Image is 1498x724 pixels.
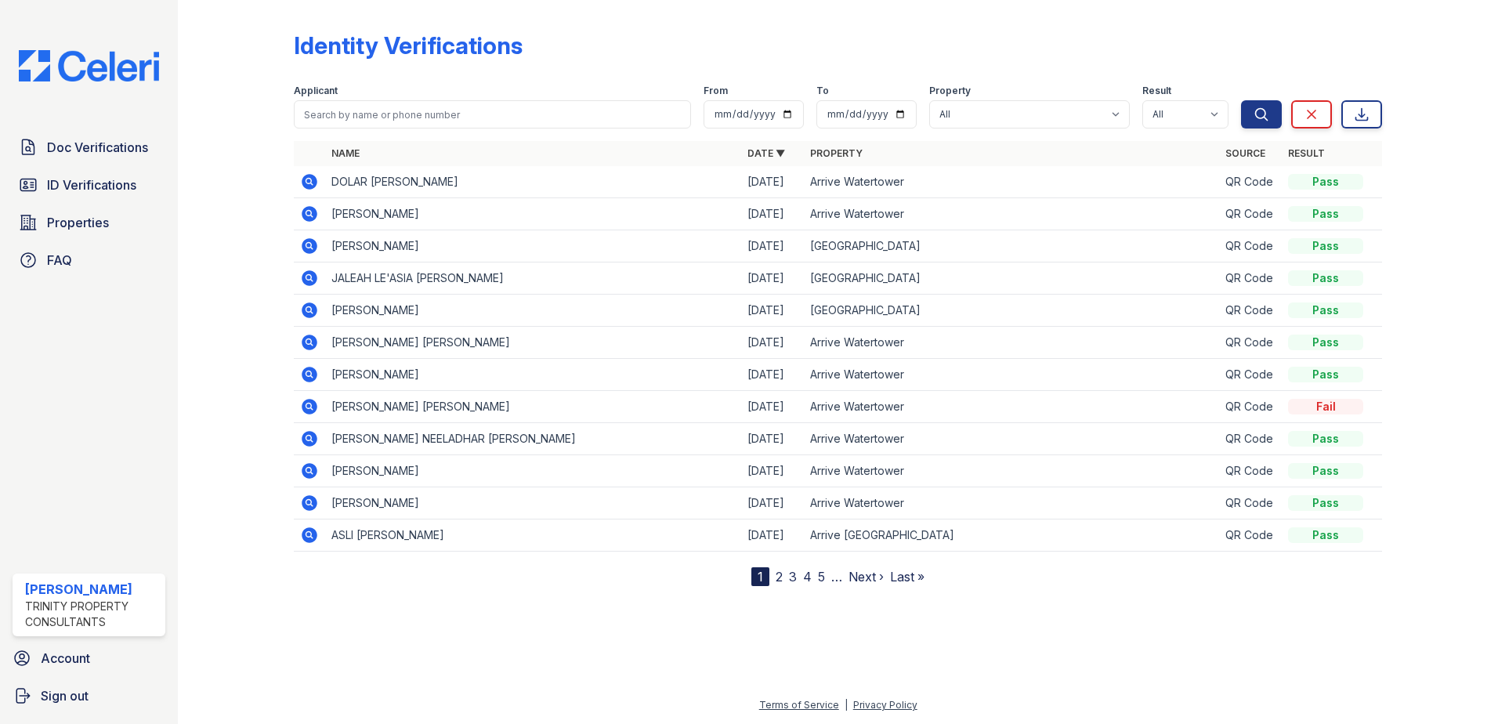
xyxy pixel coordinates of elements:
[47,138,148,157] span: Doc Verifications
[331,147,360,159] a: Name
[13,244,165,276] a: FAQ
[1288,335,1363,350] div: Pass
[741,423,804,455] td: [DATE]
[804,519,1220,552] td: Arrive [GEOGRAPHIC_DATA]
[751,567,769,586] div: 1
[816,85,829,97] label: To
[13,132,165,163] a: Doc Verifications
[741,391,804,423] td: [DATE]
[294,100,691,129] input: Search by name or phone number
[325,391,741,423] td: [PERSON_NAME] [PERSON_NAME]
[1288,147,1325,159] a: Result
[325,262,741,295] td: JALEAH LE'ASIA [PERSON_NAME]
[831,567,842,586] span: …
[1219,519,1282,552] td: QR Code
[741,198,804,230] td: [DATE]
[47,176,136,194] span: ID Verifications
[759,699,839,711] a: Terms of Service
[25,599,159,630] div: Trinity Property Consultants
[1219,230,1282,262] td: QR Code
[325,455,741,487] td: [PERSON_NAME]
[1288,463,1363,479] div: Pass
[325,230,741,262] td: [PERSON_NAME]
[47,251,72,270] span: FAQ
[1219,262,1282,295] td: QR Code
[804,230,1220,262] td: [GEOGRAPHIC_DATA]
[1219,327,1282,359] td: QR Code
[13,169,165,201] a: ID Verifications
[325,487,741,519] td: [PERSON_NAME]
[789,569,797,585] a: 3
[1288,302,1363,318] div: Pass
[325,198,741,230] td: [PERSON_NAME]
[1288,270,1363,286] div: Pass
[13,207,165,238] a: Properties
[741,455,804,487] td: [DATE]
[741,359,804,391] td: [DATE]
[1225,147,1265,159] a: Source
[1288,527,1363,543] div: Pass
[804,262,1220,295] td: [GEOGRAPHIC_DATA]
[294,31,523,60] div: Identity Verifications
[325,295,741,327] td: [PERSON_NAME]
[1219,198,1282,230] td: QR Code
[741,262,804,295] td: [DATE]
[1219,423,1282,455] td: QR Code
[849,569,884,585] a: Next ›
[804,327,1220,359] td: Arrive Watertower
[929,85,971,97] label: Property
[804,455,1220,487] td: Arrive Watertower
[6,680,172,711] a: Sign out
[803,569,812,585] a: 4
[325,166,741,198] td: DOLAR [PERSON_NAME]
[1288,431,1363,447] div: Pass
[804,359,1220,391] td: Arrive Watertower
[747,147,785,159] a: Date ▼
[804,295,1220,327] td: [GEOGRAPHIC_DATA]
[741,519,804,552] td: [DATE]
[25,580,159,599] div: [PERSON_NAME]
[325,327,741,359] td: [PERSON_NAME] [PERSON_NAME]
[804,198,1220,230] td: Arrive Watertower
[741,166,804,198] td: [DATE]
[1219,166,1282,198] td: QR Code
[741,295,804,327] td: [DATE]
[47,213,109,232] span: Properties
[804,487,1220,519] td: Arrive Watertower
[1288,399,1363,414] div: Fail
[818,569,825,585] a: 5
[853,699,917,711] a: Privacy Policy
[6,643,172,674] a: Account
[1288,206,1363,222] div: Pass
[1219,391,1282,423] td: QR Code
[741,487,804,519] td: [DATE]
[325,359,741,391] td: [PERSON_NAME]
[1219,487,1282,519] td: QR Code
[6,50,172,81] img: CE_Logo_Blue-a8612792a0a2168367f1c8372b55b34899dd931a85d93a1a3d3e32e68fde9ad4.png
[1288,495,1363,511] div: Pass
[704,85,728,97] label: From
[1288,238,1363,254] div: Pass
[845,699,848,711] div: |
[804,423,1220,455] td: Arrive Watertower
[41,649,90,668] span: Account
[1219,455,1282,487] td: QR Code
[294,85,338,97] label: Applicant
[325,423,741,455] td: [PERSON_NAME] NEELADHAR [PERSON_NAME]
[1288,174,1363,190] div: Pass
[741,327,804,359] td: [DATE]
[1288,367,1363,382] div: Pass
[1219,359,1282,391] td: QR Code
[890,569,924,585] a: Last »
[741,230,804,262] td: [DATE]
[810,147,863,159] a: Property
[325,519,741,552] td: ASLI [PERSON_NAME]
[804,166,1220,198] td: Arrive Watertower
[776,569,783,585] a: 2
[1142,85,1171,97] label: Result
[1219,295,1282,327] td: QR Code
[804,391,1220,423] td: Arrive Watertower
[41,686,89,705] span: Sign out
